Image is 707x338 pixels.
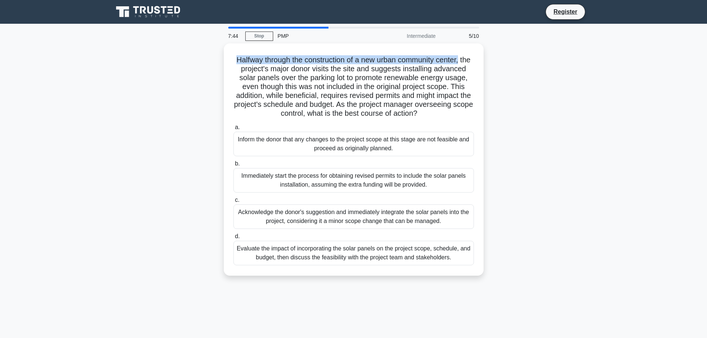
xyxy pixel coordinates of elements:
[273,29,375,43] div: PMP
[375,29,440,43] div: Intermediate
[233,204,474,229] div: Acknowledge the donor's suggestion and immediately integrate the solar panels into the project, c...
[549,7,582,16] a: Register
[224,29,245,43] div: 7:44
[233,55,475,118] h5: Halfway through the construction of a new urban community center, the project's major donor visit...
[235,197,239,203] span: c.
[233,132,474,156] div: Inform the donor that any changes to the project scope at this stage are not feasible and proceed...
[233,168,474,193] div: Immediately start the process for obtaining revised permits to include the solar panels installat...
[245,32,273,41] a: Stop
[235,233,240,239] span: d.
[235,124,240,130] span: a.
[233,241,474,265] div: Evaluate the impact of incorporating the solar panels on the project scope, schedule, and budget,...
[440,29,484,43] div: 5/10
[235,160,240,167] span: b.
